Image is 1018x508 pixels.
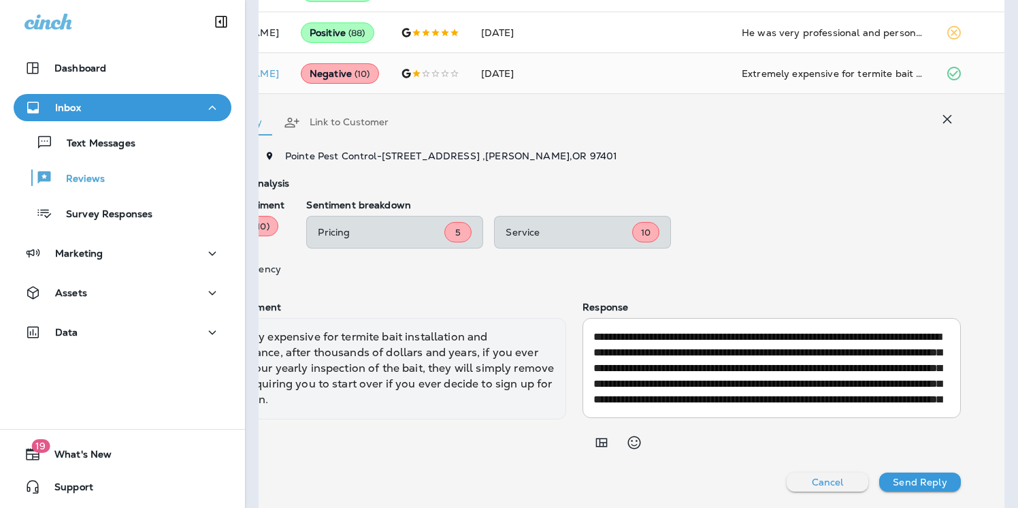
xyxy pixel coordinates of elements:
[306,200,961,210] p: Sentiment breakdown
[202,8,240,35] button: Collapse Sidebar
[301,63,379,84] div: Negative
[273,98,399,147] button: Link to Customer
[55,287,87,298] p: Assets
[318,227,444,238] p: Pricing
[14,199,231,227] button: Survey Responses
[470,12,527,53] td: [DATE]
[742,26,924,39] div: He was very professional and personable. He explained what he was treating and why.
[582,302,961,313] p: Response
[14,54,231,82] button: Dashboard
[200,178,961,189] p: Sentiment analysis
[31,439,50,453] span: 19
[285,150,617,162] span: Pointe Pest Control - [STREET_ADDRESS] , [PERSON_NAME] , OR 97401
[254,221,269,232] span: ( 10 )
[41,481,93,498] span: Support
[301,22,374,43] div: Positive
[742,67,924,80] div: Extremely expensive for termite bait installation and maintenance, after thousands of dollars and...
[52,173,105,186] p: Reviews
[14,319,231,346] button: Data
[14,128,231,157] button: Text Messages
[588,429,615,456] button: Add in a premade template
[14,163,231,192] button: Reviews
[200,318,566,419] div: Extremely expensive for termite bait installation and maintenance, after thousands of dollars and...
[14,240,231,267] button: Marketing
[470,53,527,94] td: [DATE]
[53,138,135,150] p: Text Messages
[455,227,461,238] span: 5
[355,68,370,80] span: ( 10 )
[41,449,112,465] span: What's New
[14,94,231,121] button: Inbox
[506,227,632,238] p: Service
[55,327,78,338] p: Data
[55,102,81,113] p: Inbox
[641,227,651,238] span: 10
[14,279,231,306] button: Assets
[55,248,103,259] p: Marketing
[787,473,868,492] button: Cancel
[893,477,947,488] p: Send Reply
[879,473,961,492] button: Send Reply
[14,473,231,501] button: Support
[54,63,106,74] p: Dashboard
[812,477,844,488] p: Cancel
[621,429,648,456] button: Select an emoji
[348,27,365,39] span: ( 88 )
[14,441,231,468] button: 19What's New
[200,302,566,313] p: Review comment
[52,208,152,221] p: Survey Responses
